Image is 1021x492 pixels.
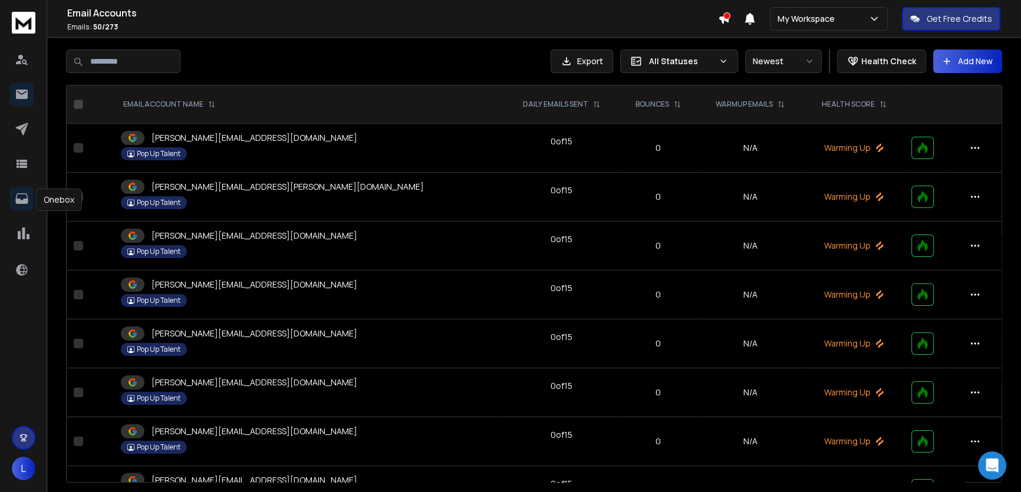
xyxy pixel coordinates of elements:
p: 0 [627,240,690,252]
p: Pop Up Talent [137,296,180,305]
p: WARMUP EMAILS [716,100,773,109]
div: 0 of 15 [551,380,572,392]
td: N/A [697,124,803,173]
p: 0 [627,289,690,301]
p: Warming Up [811,289,898,301]
div: 0 of 15 [551,429,572,441]
p: Pop Up Talent [137,443,180,452]
button: Export [551,49,613,73]
td: N/A [697,270,803,319]
div: EMAIL ACCOUNT NAME [123,100,215,109]
p: [PERSON_NAME][EMAIL_ADDRESS][DOMAIN_NAME] [151,328,357,339]
p: Warming Up [811,338,898,349]
p: Warming Up [811,240,898,252]
div: 0 of 15 [551,184,572,196]
p: Warming Up [811,387,898,398]
h1: Email Accounts [67,6,718,20]
button: L [12,457,35,480]
p: HEALTH SCORE [822,100,875,109]
p: Emails : [67,22,718,32]
p: Warming Up [811,191,898,203]
p: [PERSON_NAME][EMAIL_ADDRESS][DOMAIN_NAME] [151,425,357,437]
p: 0 [627,338,690,349]
p: [PERSON_NAME][EMAIL_ADDRESS][DOMAIN_NAME] [151,230,357,242]
p: Pop Up Talent [137,394,180,403]
p: My Workspace [778,13,839,25]
button: Health Check [837,49,926,73]
p: [PERSON_NAME][EMAIL_ADDRESS][DOMAIN_NAME] [151,279,357,290]
div: 0 of 15 [551,136,572,147]
p: All Statuses [649,55,714,67]
td: N/A [697,417,803,466]
img: logo [12,12,35,34]
p: Pop Up Talent [137,149,180,159]
td: N/A [697,173,803,222]
p: [PERSON_NAME][EMAIL_ADDRESS][DOMAIN_NAME] [151,474,357,486]
p: Pop Up Talent [137,345,180,354]
div: Onebox [36,189,82,211]
td: N/A [697,319,803,368]
p: Warming Up [811,142,898,154]
div: 0 of 15 [551,282,572,294]
p: BOUNCES [635,100,669,109]
p: Warming Up [811,435,898,447]
td: N/A [697,222,803,270]
p: [PERSON_NAME][EMAIL_ADDRESS][DOMAIN_NAME] [151,377,357,388]
div: 0 of 15 [551,478,572,490]
p: Pop Up Talent [137,247,180,256]
p: Pop Up Talent [137,198,180,207]
p: [PERSON_NAME][EMAIL_ADDRESS][DOMAIN_NAME] [151,132,357,144]
p: 0 [627,387,690,398]
p: [PERSON_NAME][EMAIL_ADDRESS][PERSON_NAME][DOMAIN_NAME] [151,181,424,193]
button: Add New [933,49,1002,73]
td: N/A [697,368,803,417]
button: Get Free Credits [902,7,1000,31]
p: Get Free Credits [927,13,992,25]
p: 0 [627,435,690,447]
p: DAILY EMAILS SENT [523,100,588,109]
p: 0 [627,142,690,154]
span: 50 / 273 [93,22,118,32]
p: Health Check [861,55,916,67]
div: Open Intercom Messenger [978,451,1006,480]
button: Newest [745,49,822,73]
div: 0 of 15 [551,331,572,343]
div: 0 of 15 [551,233,572,245]
p: 0 [627,191,690,203]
